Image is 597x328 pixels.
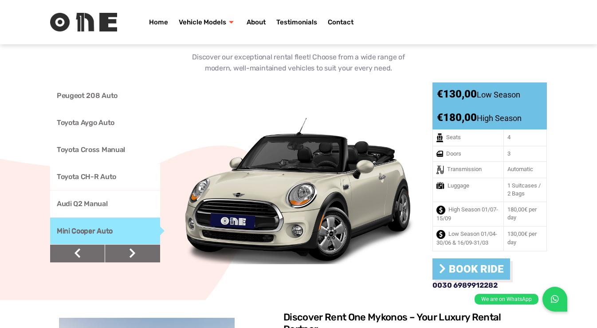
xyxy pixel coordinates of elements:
h2: Our rental fleet [192,24,405,47]
a: Vehicle Models [173,4,241,40]
img: Doors [436,151,443,157]
img: Low Season 01/04-30/06 & 16/09-31/03 [436,230,445,239]
a: Testimonials [271,4,322,40]
a: Toyota Cross Manual [50,137,160,163]
a: Home [144,4,173,40]
td: 3 [503,146,546,162]
a: About [241,4,271,40]
span: 0030 6989912282 [432,281,498,289]
img: Luggage [436,182,444,189]
a: Contact [322,4,359,40]
td: Luggage [433,178,503,202]
a: Mini Cooper Auto [50,218,160,244]
div: We are on WhatsApp [475,294,538,305]
td: Doors [433,146,503,162]
p: Discover our exceptional rental fleet! Choose from a wide range of modern, well-maintained vehicl... [192,51,405,74]
a: Audi Q2 Manual [50,191,160,217]
img: Transmission [436,166,444,174]
div: €180,00 [432,106,546,129]
img: Mini Cooper Auto [178,109,420,264]
a: Toyota CH-R Auto [50,164,160,190]
td: High Season 01/07-15/09 [433,202,503,226]
a: Toyota Aygo Auto [50,109,160,136]
td: 4 [503,129,546,146]
span: High Season [477,113,522,123]
img: Rent One Logo without Text [50,13,117,31]
td: Low Season 01/04-30/06 & 16/09-31/03 [433,226,503,251]
a: We are on WhatsApp [542,287,567,312]
td: 130,00€ per day [503,226,546,251]
span: Low Season [477,90,520,99]
td: 1 Suitcases / 2 Bags [503,178,546,202]
td: Automatic [503,161,546,177]
a: Book Ride [432,258,510,280]
td: Transmission [433,161,503,177]
a: Peugeot 208 Auto [50,82,160,109]
img: Seats [436,133,443,142]
img: High Season 01/07-15/09 [436,206,445,215]
td: Seats [433,129,503,146]
td: 180,00€ per day [503,202,546,226]
div: €130,00 [432,82,546,106]
a: 0030 6989912282 [432,280,498,291]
